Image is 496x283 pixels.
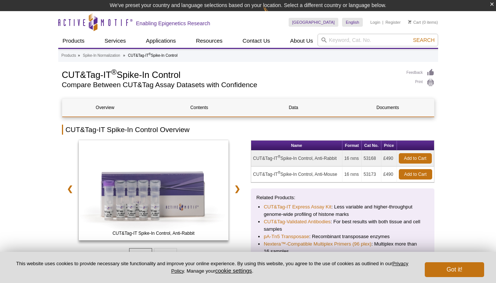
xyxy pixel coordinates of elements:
[157,99,242,116] a: Contents
[191,34,227,48] a: Resources
[264,233,309,240] a: pA-Tn5 Transposase
[79,140,229,243] a: CUT&Tag-IT Spike-In Control, Anti-Mouse
[215,267,252,274] button: cookie settings
[58,34,89,48] a: Products
[362,167,381,182] td: 53173
[80,230,227,237] span: CUT&Tag-IT Spike-In Control, Anti-Rabbit
[381,167,397,182] td: £490
[411,37,437,43] button: Search
[399,153,432,164] a: Add to Cart
[264,240,371,248] a: Nextera™-Compatible Multiplex Primers (96 plex)
[264,233,421,240] li: : Recombinant transposase enzymes
[251,141,342,151] th: Name
[62,69,399,80] h1: CUT&Tag-IT Spike-In Control
[149,52,151,56] sup: ®
[263,6,283,23] img: Change Here
[278,155,280,159] sup: ®
[141,34,180,48] a: Applications
[345,99,431,116] a: Documents
[264,203,331,211] a: CUT&Tag-IT Express Assay Kit
[408,20,421,25] a: Cart
[264,218,421,233] li: : For best results with both tissue and cell samples
[12,260,413,274] p: This website uses cookies to provide necessary site functionality and improve your online experie...
[342,18,363,27] a: English
[111,68,117,76] sup: ®
[251,99,336,116] a: Data
[251,151,342,167] td: CUT&Tag-IT Spike-In Control, Anti-Rabbit
[318,34,438,46] input: Keyword, Cat. No.
[342,151,362,167] td: 16 rxns
[62,125,434,135] h2: CUT&Tag-IT Spike-In Control Overview
[264,240,421,255] li: : Multiplex more than 16 samples
[238,34,275,48] a: Contact Us
[78,53,80,57] li: »
[251,167,342,182] td: CUT&Tag-IT Spike-In Control, Anti-Mouse
[123,53,125,57] li: »
[171,261,408,273] a: Privacy Policy
[342,167,362,182] td: 16 rxns
[100,34,131,48] a: Services
[264,203,421,218] li: : Less variable and higher-throughput genome-wide profiling of histone marks
[370,20,380,25] a: Login
[62,180,78,197] a: ❮
[62,82,399,88] h2: Compare Between CUT&Tag Assay Datasets with Confidence
[385,20,401,25] a: Register
[264,218,331,226] a: CUT&Tag-Validated Antibodies
[286,34,318,48] a: About Us
[278,171,280,175] sup: ®
[128,53,177,57] li: CUT&Tag-IT Spike-In Control
[83,52,120,59] a: Spike-In Normalization
[136,20,210,27] h2: Enabling Epigenetics Research
[62,99,148,116] a: Overview
[407,69,434,77] a: Feedback
[362,151,381,167] td: 53168
[381,151,397,167] td: £490
[229,180,245,197] a: ❯
[381,141,397,151] th: Price
[382,18,384,27] li: |
[256,194,429,201] p: Related Products:
[413,37,434,43] span: Search
[362,141,381,151] th: Cat No.
[408,20,411,24] img: Your Cart
[408,18,438,27] li: (0 items)
[289,18,339,27] a: [GEOGRAPHIC_DATA]
[342,141,362,151] th: Format
[399,169,432,180] a: Add to Cart
[62,52,76,59] a: Products
[425,262,484,277] button: Got it!
[79,140,229,240] img: CUT&Tag-IT Spike-In Control, Anti-Rabbit
[407,79,434,87] a: Print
